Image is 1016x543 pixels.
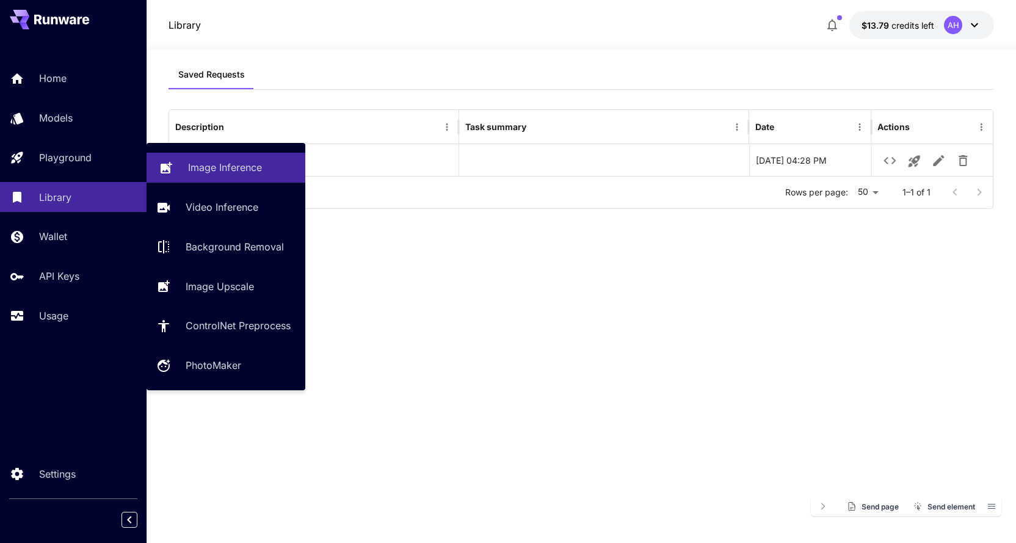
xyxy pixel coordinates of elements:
a: Image Inference [147,153,305,183]
div: Date [755,122,774,132]
p: Image Inference [188,160,262,175]
p: Video Inference [186,200,258,214]
p: PhotoMaker [186,358,241,373]
span: $13.79 [862,20,891,31]
button: Menu [438,118,455,136]
span: Saved Requests [178,69,245,80]
button: Sort [225,118,242,136]
div: $13.79164 [862,19,934,32]
button: Sort [775,118,793,136]
button: Menu [728,118,746,136]
p: Background Removal [186,239,284,254]
p: Rows per page: [785,186,848,199]
p: 1–1 of 1 [902,186,931,199]
p: API Keys [39,269,79,283]
p: ControlNet Preprocess [186,318,291,333]
p: Library [169,18,201,32]
div: 50 [853,183,883,201]
button: Menu [851,118,868,136]
p: Playground [39,150,92,165]
p: Library [39,190,71,205]
p: Settings [39,467,76,481]
div: Description [175,122,224,132]
a: ControlNet Preprocess [147,311,305,341]
div: Actions [877,122,910,132]
div: 17-04-2025 04:28 PM [749,144,871,176]
button: Sort [528,118,545,136]
div: Collapse sidebar [131,509,147,531]
a: Background Removal [147,232,305,262]
p: Models [39,111,73,125]
div: Task summary [465,122,526,132]
a: Video Inference [147,192,305,222]
p: Usage [39,308,68,323]
a: PhotoMaker [147,351,305,381]
button: $13.79164 [849,11,994,39]
button: See details [877,148,902,173]
div: Inference log [169,144,459,176]
p: Home [39,71,67,86]
span: credits left [891,20,934,31]
button: Menu [973,118,990,136]
p: Image Upscale [186,279,254,294]
p: Wallet [39,229,67,244]
button: Launch in playground [902,149,926,173]
nav: breadcrumb [169,18,201,32]
button: Collapse sidebar [122,512,137,528]
a: Image Upscale [147,271,305,301]
div: AH [944,16,962,34]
